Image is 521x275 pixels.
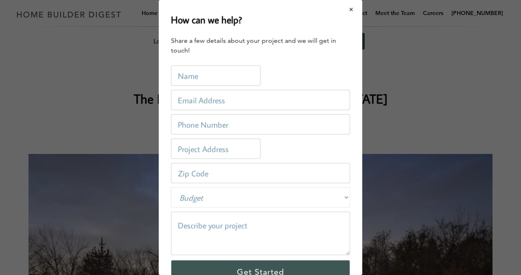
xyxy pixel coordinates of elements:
[171,36,350,55] div: Share a few details about your project and we will get in touch!
[171,12,242,27] h2: How can we help?
[171,65,260,86] input: Name
[171,114,350,134] input: Phone Number
[171,90,350,110] input: Email Address
[171,163,350,183] input: Zip Code
[171,139,260,159] input: Project Address
[341,1,362,18] button: Close modal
